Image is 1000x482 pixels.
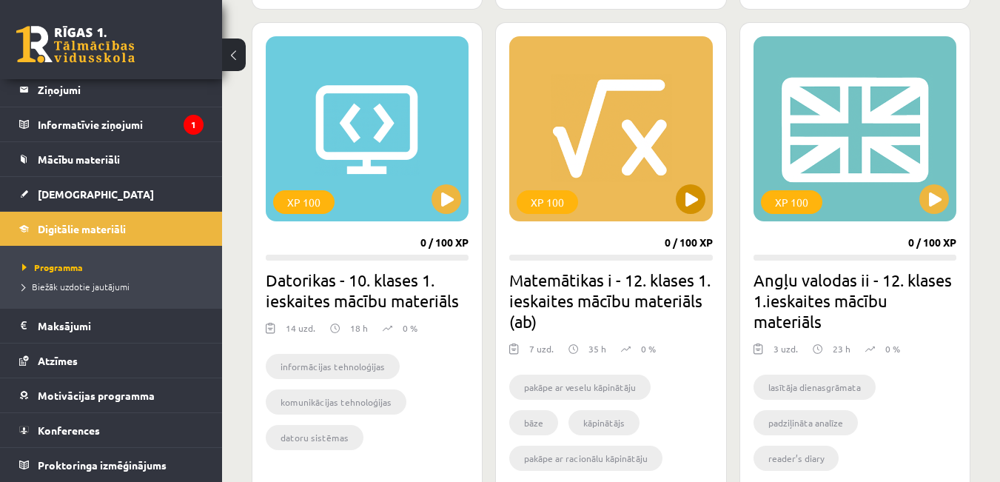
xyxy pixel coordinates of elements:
[38,107,204,141] legend: Informatīvie ziņojumi
[38,153,120,166] span: Mācību materiāli
[19,212,204,246] a: Digitālie materiāli
[19,142,204,176] a: Mācību materiāli
[19,177,204,211] a: [DEMOGRAPHIC_DATA]
[273,190,335,214] div: XP 100
[22,280,207,293] a: Biežāk uzdotie jautājumi
[22,261,207,274] a: Programma
[19,448,204,482] a: Proktoringa izmēģinājums
[754,375,876,400] li: lasītāja dienasgrāmata
[22,261,83,273] span: Programma
[38,309,204,343] legend: Maksājumi
[529,342,554,364] div: 7 uzd.
[38,458,167,472] span: Proktoringa izmēģinājums
[754,270,956,332] h2: Angļu valodas ii - 12. klases 1.ieskaites mācību materiāls
[38,354,78,367] span: Atzīmes
[403,321,417,335] p: 0 %
[19,73,204,107] a: Ziņojumi
[184,115,204,135] i: 1
[38,73,204,107] legend: Ziņojumi
[286,321,315,344] div: 14 uzd.
[509,446,662,471] li: pakāpe ar racionālu kāpinātāju
[19,107,204,141] a: Informatīvie ziņojumi1
[266,270,469,311] h2: Datorikas - 10. klases 1. ieskaites mācību materiāls
[19,344,204,378] a: Atzīmes
[19,413,204,447] a: Konferences
[754,446,839,471] li: reader’s diary
[38,424,100,437] span: Konferences
[38,222,126,235] span: Digitālie materiāli
[16,26,135,63] a: Rīgas 1. Tālmācības vidusskola
[774,342,798,364] div: 3 uzd.
[22,281,130,292] span: Biežāk uzdotie jautājumi
[38,389,155,402] span: Motivācijas programma
[761,190,822,214] div: XP 100
[19,309,204,343] a: Maksājumi
[885,342,900,355] p: 0 %
[509,375,651,400] li: pakāpe ar veselu kāpinātāju
[641,342,656,355] p: 0 %
[266,354,400,379] li: informācijas tehnoloģijas
[833,342,850,355] p: 23 h
[38,187,154,201] span: [DEMOGRAPHIC_DATA]
[517,190,578,214] div: XP 100
[509,270,712,332] h2: Matemātikas i - 12. klases 1. ieskaites mācību materiāls (ab)
[266,425,363,450] li: datoru sistēmas
[754,410,858,435] li: padziļināta analīze
[588,342,606,355] p: 35 h
[568,410,640,435] li: kāpinātājs
[266,389,406,415] li: komunikācijas tehnoloģijas
[509,410,558,435] li: bāze
[19,378,204,412] a: Motivācijas programma
[350,321,368,335] p: 18 h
